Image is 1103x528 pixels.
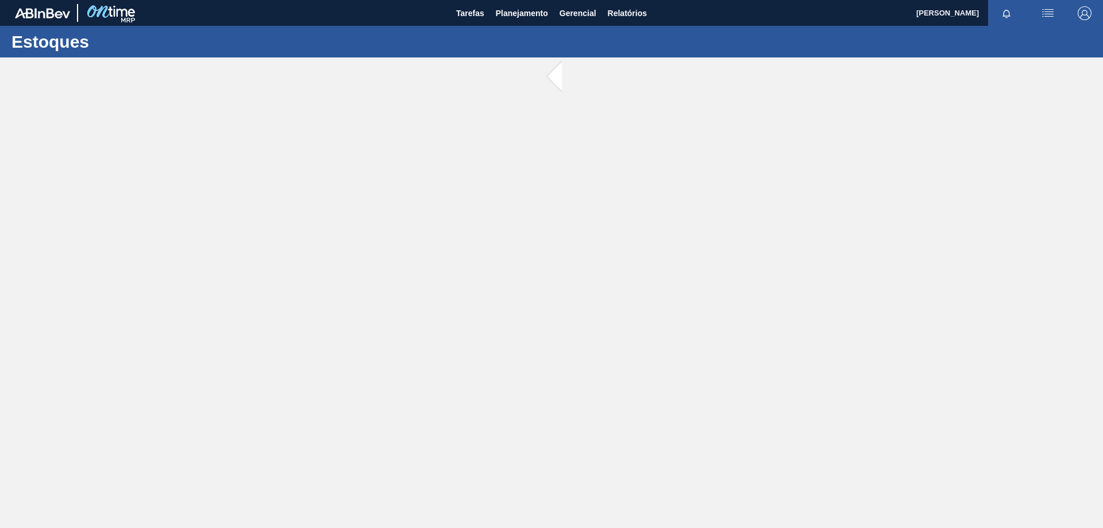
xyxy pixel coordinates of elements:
[15,8,70,18] img: TNhmsLtSVTkK8tSr43FrP2fwEKptu5GPRR3wAAAABJRU5ErkJggg==
[1078,6,1092,20] img: Logout
[496,6,548,20] span: Planejamento
[560,6,596,20] span: Gerencial
[11,35,215,48] h1: Estoques
[1041,6,1055,20] img: userActions
[608,6,647,20] span: Relatórios
[456,6,484,20] span: Tarefas
[988,5,1025,21] button: Notificações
